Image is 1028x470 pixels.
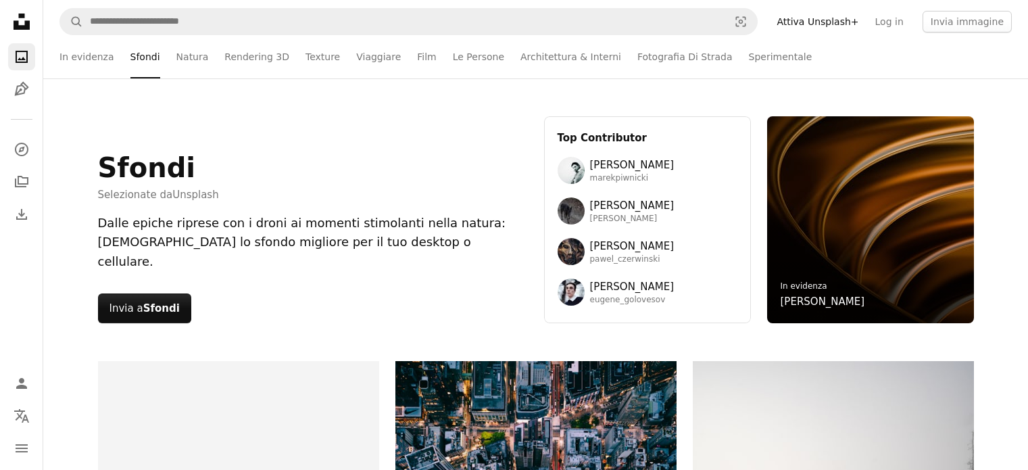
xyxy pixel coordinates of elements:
a: Natura [176,35,209,78]
a: Avatar dell’utente Wolfgang Hasselmann[PERSON_NAME][PERSON_NAME] [558,197,737,225]
a: Film [417,35,436,78]
span: [PERSON_NAME] [590,238,675,254]
span: eugene_golovesov [590,295,675,306]
a: [PERSON_NAME] [781,293,865,310]
strong: Sfondi [143,302,180,314]
span: Selezionate da [98,187,219,203]
button: Invia immagine [923,11,1012,32]
a: Log in [867,11,912,32]
img: Avatar dell’utente Wolfgang Hasselmann [558,197,585,225]
a: Sperimentale [749,35,812,78]
h3: Top Contributor [558,130,737,146]
span: [PERSON_NAME] [590,197,675,214]
form: Trova visual in tutto il sito [59,8,758,35]
a: Architettura & Interni [520,35,621,78]
a: Rendering 3D [224,35,289,78]
a: Unsplash [172,189,219,201]
img: Avatar dell’utente Eugene Golovesov [558,279,585,306]
span: [PERSON_NAME] [590,214,675,225]
a: Fotografia Di Strada [637,35,733,78]
img: Avatar dell’utente Pawel Czerwinski [558,238,585,265]
button: Invia aSfondi [98,293,191,323]
a: Avatar dell’utente Eugene Golovesov[PERSON_NAME]eugene_golovesov [558,279,737,306]
a: Viaggiare [356,35,401,78]
a: Attiva Unsplash+ [768,11,866,32]
button: Lingua [8,402,35,429]
a: Texture [305,35,340,78]
h1: Sfondi [98,151,219,184]
a: Illustrazioni [8,76,35,103]
button: Menu [8,435,35,462]
span: marekpiwnicki [590,173,675,184]
span: pawel_czerwinski [590,254,675,265]
img: Avatar dell’utente Marek Piwnicki [558,157,585,184]
a: Accedi / Registrati [8,370,35,397]
a: Avatar dell’utente Pawel Czerwinski[PERSON_NAME]pawel_czerwinski [558,238,737,265]
div: Dalle epiche riprese con i droni ai momenti stimolanti nella natura: [DEMOGRAPHIC_DATA] lo sfondo... [98,214,528,272]
a: In evidenza [781,281,827,291]
a: Le Persone [453,35,504,78]
button: Ricerca visiva [725,9,757,34]
button: Cerca su Unsplash [60,9,83,34]
a: Esplora [8,136,35,163]
span: [PERSON_NAME] [590,157,675,173]
span: [PERSON_NAME] [590,279,675,295]
a: Cronologia download [8,201,35,228]
a: Foto [8,43,35,70]
a: Collezioni [8,168,35,195]
a: In evidenza [59,35,114,78]
a: Avatar dell’utente Marek Piwnicki[PERSON_NAME]marekpiwnicki [558,157,737,184]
